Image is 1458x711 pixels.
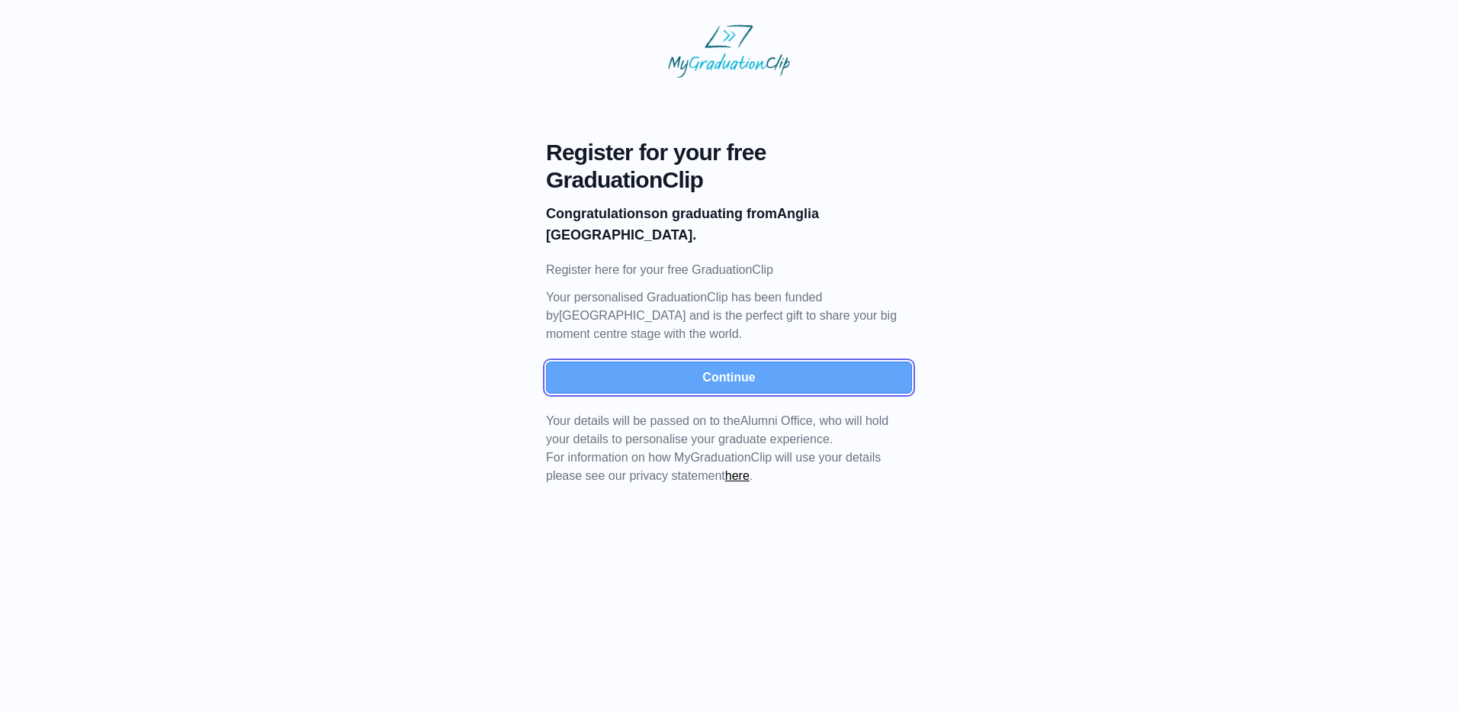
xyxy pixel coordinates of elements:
a: here [725,469,750,482]
span: For information on how MyGraduationClip will use your details please see our privacy statement . [546,414,888,482]
span: Alumni Office [740,414,813,427]
p: Register here for your free GraduationClip [546,261,912,279]
img: MyGraduationClip [668,24,790,78]
span: Your details will be passed on to the , who will hold your details to personalise your graduate e... [546,414,888,446]
span: GraduationClip [546,166,912,194]
button: Continue [546,362,912,394]
span: Register for your free [546,139,912,166]
b: Congratulations [546,206,651,221]
p: Your personalised GraduationClip has been funded by [GEOGRAPHIC_DATA] and is the perfect gift to ... [546,288,912,343]
p: on graduating from Anglia [GEOGRAPHIC_DATA]. [546,203,912,246]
